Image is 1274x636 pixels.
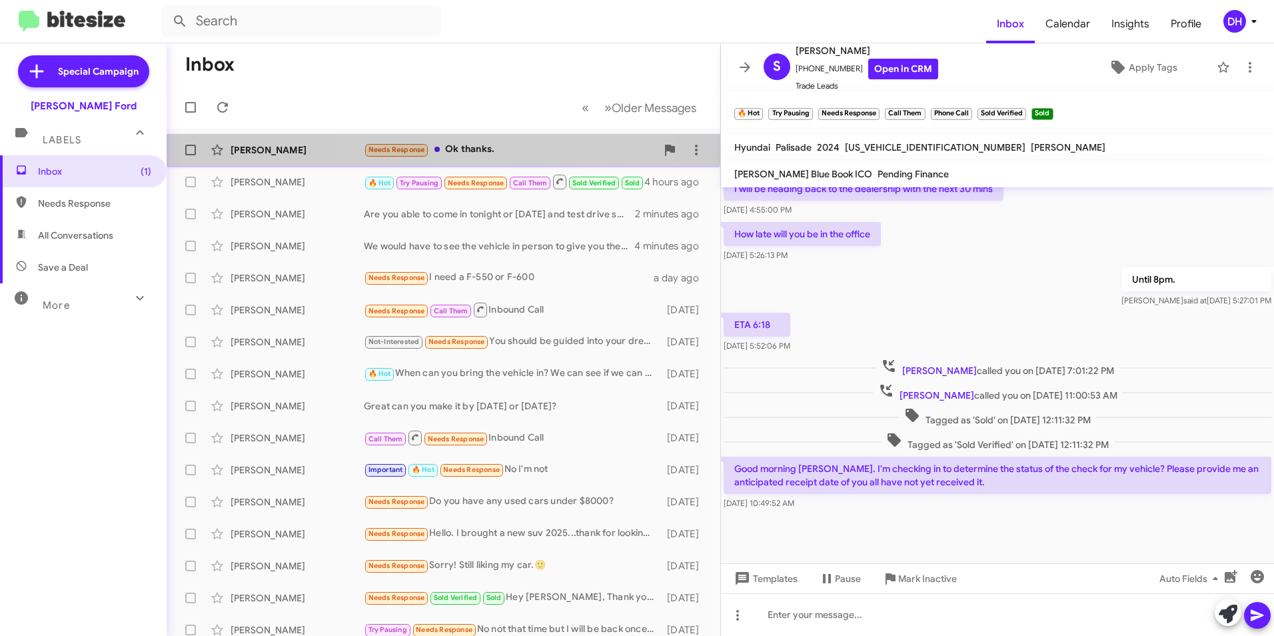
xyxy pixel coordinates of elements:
button: Pause [808,567,872,591]
span: Needs Response [448,179,504,187]
small: 🔥 Hot [734,108,763,120]
span: Templates [732,567,798,591]
a: Insights [1101,5,1160,43]
div: [DATE] [661,367,710,381]
span: Needs Response [443,465,500,474]
div: [PERSON_NAME] [231,335,364,349]
span: « [582,99,589,116]
input: Search [161,5,441,37]
nav: Page navigation example [574,94,704,121]
div: [DATE] [661,335,710,349]
div: [PERSON_NAME] [231,527,364,541]
span: Needs Response [368,593,425,602]
span: called you on [DATE] 11:00:53 AM [873,383,1123,402]
span: [DATE] 4:55:00 PM [724,205,792,215]
span: Apply Tags [1129,55,1177,79]
span: Calendar [1035,5,1101,43]
div: [DATE] [661,463,710,477]
span: Inbox [38,165,151,178]
div: [DATE] [661,303,710,317]
span: Call Them [368,435,403,443]
div: [DATE] [661,431,710,445]
span: [US_VEHICLE_IDENTIFICATION_NUMBER] [845,141,1025,153]
div: [PERSON_NAME] [231,591,364,605]
span: [DATE] 5:26:13 PM [724,250,788,260]
span: All Conversations [38,229,113,242]
span: 🔥 Hot [368,369,391,378]
div: Sorry! Still liking my car.🙂 [364,558,661,573]
div: [PERSON_NAME] [231,207,364,221]
a: Open in CRM [868,59,938,79]
span: [PERSON_NAME] [1031,141,1105,153]
div: [PERSON_NAME] [231,431,364,445]
span: Needs Response [368,561,425,570]
div: DH [1223,10,1246,33]
p: ETA 6:18 [724,313,790,337]
a: Inbox [986,5,1035,43]
span: 2024 [817,141,840,153]
div: Inbound Call [364,429,661,446]
span: Trade Leads [796,79,938,93]
span: Needs Response [368,529,425,538]
span: Needs Response [368,307,425,315]
button: Mark Inactive [872,567,967,591]
div: Good morning [PERSON_NAME]. I'm checking in to determine the status of the check for my vehicle? ... [364,173,644,190]
small: Try Pausing [768,108,812,120]
div: [DATE] [661,591,710,605]
div: Hey [PERSON_NAME], Thank you for your follow-up. I was thoroughly impressed by your entire team t... [364,590,661,605]
div: [PERSON_NAME] [231,367,364,381]
span: 🔥 Hot [368,179,391,187]
span: [DATE] 10:49:52 AM [724,498,794,508]
div: Are you able to come in tonight or [DATE] and test drive some vehicles in person? [364,207,635,221]
div: Inbound Call [364,301,661,318]
button: Previous [574,94,597,121]
div: [DATE] [661,559,710,573]
span: Not-Interested [368,337,420,346]
div: [PERSON_NAME] [231,239,364,253]
span: Pause [835,567,861,591]
a: Profile [1160,5,1212,43]
span: » [604,99,612,116]
small: Needs Response [818,108,880,120]
div: You should be guided into your dream car [364,334,661,349]
button: Next [596,94,704,121]
span: Sold Verified [434,593,478,602]
span: [PERSON_NAME] [902,365,977,377]
span: Needs Response [368,273,425,282]
span: Special Campaign [58,65,139,78]
span: Important [368,465,403,474]
span: (1) [141,165,151,178]
div: 4 minutes ago [634,239,710,253]
span: Tagged as 'Sold' on [DATE] 12:11:32 PM [899,407,1096,427]
span: Needs Response [368,145,425,154]
p: Good morning [PERSON_NAME]. I'm checking in to determine the status of the check for my vehicle? ... [724,457,1271,494]
a: Special Campaign [18,55,149,87]
div: [PERSON_NAME] [231,303,364,317]
span: Auto Fields [1159,567,1223,591]
span: S [773,56,781,77]
div: I need a F-550 or F-600 [364,270,654,285]
span: [PERSON_NAME] [900,389,974,401]
p: How late will you be in the office [724,222,881,246]
span: Palisade [776,141,812,153]
div: Hello. I brought a new suv 2025...thank for looking out [364,526,661,541]
span: called you on [DATE] 7:01:22 PM [876,358,1119,377]
span: Tagged as 'Sold Verified' on [DATE] 12:11:32 PM [881,432,1114,451]
div: 4 hours ago [644,175,710,189]
span: [PERSON_NAME] [796,43,938,59]
span: [DATE] 5:52:06 PM [724,341,790,351]
div: [DATE] [661,399,710,413]
span: Sold [625,179,640,187]
span: [PHONE_NUMBER] [796,59,938,79]
span: Needs Response [428,435,484,443]
button: Templates [721,567,808,591]
span: [PERSON_NAME] Blue Book ICO [734,168,872,180]
span: Needs Response [416,625,472,634]
span: Sold [486,593,502,602]
span: 🔥 Hot [412,465,434,474]
span: Try Pausing [400,179,438,187]
span: Pending Finance [878,168,949,180]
